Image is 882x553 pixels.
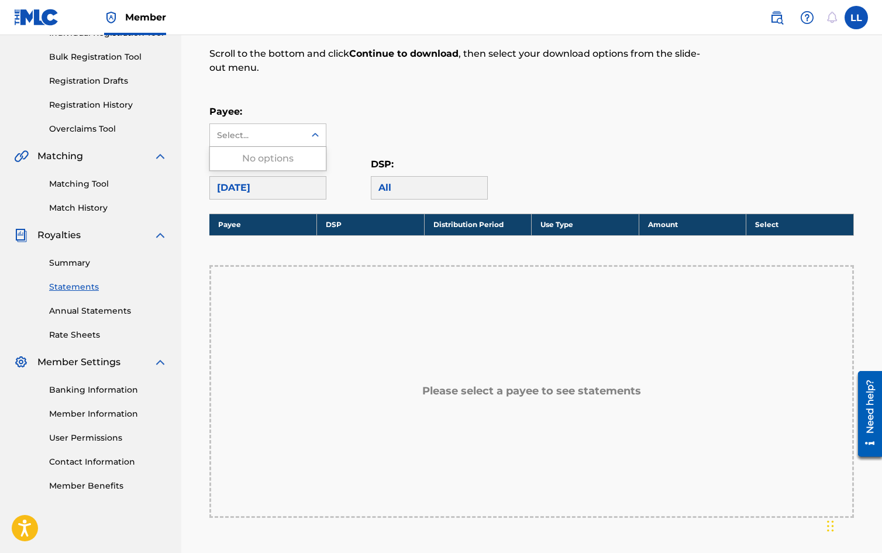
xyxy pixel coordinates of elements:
[424,214,532,235] th: Distribution Period
[49,99,167,111] a: Registration History
[49,281,167,293] a: Statements
[849,367,882,461] iframe: Resource Center
[37,355,120,369] span: Member Settings
[153,149,167,163] img: expand
[49,75,167,87] a: Registration Drafts
[317,214,425,235] th: DSP
[800,11,814,25] img: help
[49,305,167,317] a: Annual Statements
[765,6,788,29] a: Public Search
[209,106,242,117] label: Payee:
[14,9,59,26] img: MLC Logo
[217,129,297,142] div: Select...
[49,456,167,468] a: Contact Information
[371,159,394,170] label: DSP:
[49,178,167,190] a: Matching Tool
[209,214,317,235] th: Payee
[104,11,118,25] img: Top Rightsholder
[125,11,166,24] span: Member
[422,384,641,398] h5: Please select a payee to see statements
[210,147,326,170] div: No options
[153,355,167,369] img: expand
[49,329,167,341] a: Rate Sheets
[746,214,854,235] th: Select
[770,11,784,25] img: search
[795,6,819,29] div: Help
[639,214,746,235] th: Amount
[14,355,28,369] img: Member Settings
[49,408,167,420] a: Member Information
[49,480,167,492] a: Member Benefits
[827,509,834,544] div: Drag
[14,228,28,242] img: Royalties
[845,6,868,29] div: User Menu
[49,384,167,396] a: Banking Information
[349,48,459,59] strong: Continue to download
[49,51,167,63] a: Bulk Registration Tool
[532,214,639,235] th: Use Type
[49,202,167,214] a: Match History
[209,47,706,75] p: Scroll to the bottom and click , then select your download options from the slide-out menu.
[49,432,167,444] a: User Permissions
[49,257,167,269] a: Summary
[37,149,83,163] span: Matching
[153,228,167,242] img: expand
[37,228,81,242] span: Royalties
[14,149,29,163] img: Matching
[824,497,882,553] iframe: Chat Widget
[826,12,838,23] div: Notifications
[49,123,167,135] a: Overclaims Tool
